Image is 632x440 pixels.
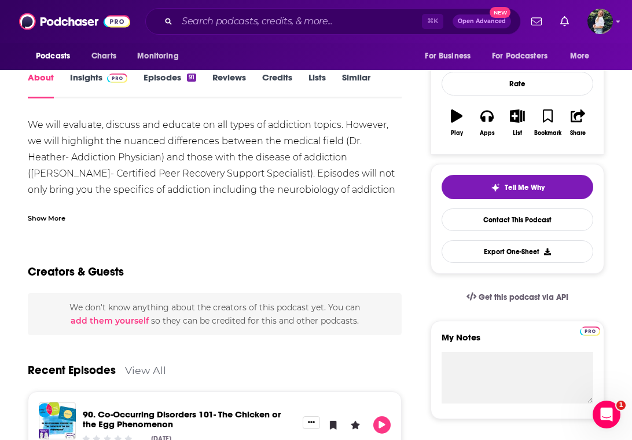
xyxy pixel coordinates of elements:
h2: Creators & Guests [28,265,124,279]
button: Leave a Rating [347,416,364,434]
div: 91 [187,74,196,82]
button: Export One-Sheet [442,240,593,263]
a: Reviews [212,72,246,98]
button: Bookmark Episode [325,416,342,434]
button: List [502,102,532,144]
input: Search podcasts, credits, & more... [177,12,422,31]
a: View All [125,364,166,376]
img: Podchaser Pro [580,327,600,336]
div: Rate [442,72,593,96]
span: ⌘ K [422,14,443,29]
span: For Business [425,48,471,64]
div: We will evaluate, discuss and educate on all types of addiction topics. However, we will highligh... [28,117,402,376]
a: Contact This Podcast [442,208,593,231]
button: open menu [28,45,85,67]
span: Tell Me Why [505,183,545,192]
span: Open Advanced [458,19,506,24]
button: Share [563,102,593,144]
a: Pro website [580,325,600,336]
div: Share [570,130,586,137]
img: Podchaser - Follow, Share and Rate Podcasts [19,10,130,32]
span: Podcasts [36,48,70,64]
div: Play [451,130,463,137]
button: open menu [417,45,485,67]
button: Play [442,102,472,144]
div: Search podcasts, credits, & more... [145,8,521,35]
a: About [28,72,54,98]
a: Get this podcast via API [457,283,578,311]
span: Get this podcast via API [479,292,568,302]
span: We don't know anything about the creators of this podcast yet . You can so they can be credited f... [69,302,360,325]
div: List [513,130,522,137]
button: open menu [129,45,193,67]
a: Credits [262,72,292,98]
button: Open AdvancedNew [453,14,511,28]
button: Play [373,416,391,434]
button: Show More Button [303,416,320,429]
a: InsightsPodchaser Pro [70,72,127,98]
button: Bookmark [532,102,563,144]
button: add them yourself [71,316,149,325]
div: Apps [480,130,495,137]
a: Similar [342,72,370,98]
img: tell me why sparkle [491,183,500,192]
span: Logged in as ginny24232 [587,9,613,34]
span: Charts [91,48,116,64]
button: open menu [562,45,604,67]
span: For Podcasters [492,48,548,64]
iframe: Intercom live chat [593,401,620,428]
label: My Notes [442,332,593,352]
button: tell me why sparkleTell Me Why [442,175,593,199]
span: Monitoring [137,48,178,64]
img: User Profile [587,9,613,34]
button: open menu [484,45,564,67]
span: New [490,7,510,18]
a: Charts [84,45,123,67]
a: Show notifications dropdown [556,12,574,31]
a: Lists [308,72,326,98]
a: Episodes91 [144,72,196,98]
div: Bookmark [534,130,561,137]
a: Recent Episodes [28,363,116,377]
span: 1 [616,401,626,410]
img: 90. Co-Occurring Disorders 101- The Chicken or the Egg Phenomenon [39,402,76,439]
button: Apps [472,102,502,144]
span: More [570,48,590,64]
img: Podchaser Pro [107,74,127,83]
a: 90. Co-Occurring Disorders 101- The Chicken or the Egg Phenomenon [83,409,281,430]
a: Show notifications dropdown [527,12,546,31]
button: Show profile menu [587,9,613,34]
